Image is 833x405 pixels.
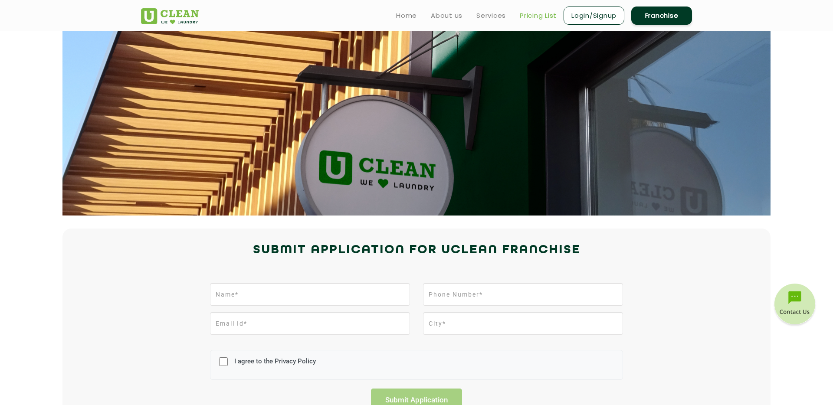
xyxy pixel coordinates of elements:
input: City* [423,312,623,335]
a: Franchise [631,7,692,25]
a: Home [396,10,417,21]
img: contact-btn [773,284,817,327]
a: Login/Signup [564,7,624,25]
label: I agree to the Privacy Policy [232,357,316,373]
input: Name* [210,283,410,306]
input: Email Id* [210,312,410,335]
img: UClean Laundry and Dry Cleaning [141,8,199,24]
a: Services [476,10,506,21]
h2: Submit Application for UCLEAN FRANCHISE [141,240,692,261]
a: Pricing List [520,10,557,21]
a: About us [431,10,462,21]
input: Phone Number* [423,283,623,306]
